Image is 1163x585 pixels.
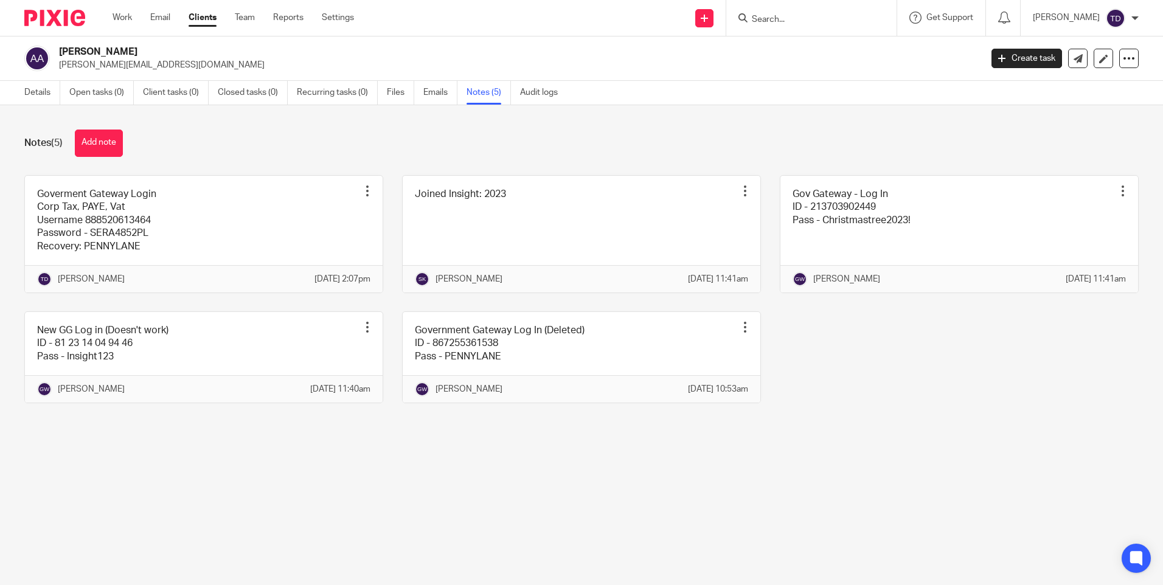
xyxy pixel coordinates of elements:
a: Email [150,12,170,24]
p: [DATE] 11:40am [310,383,370,395]
p: [PERSON_NAME][EMAIL_ADDRESS][DOMAIN_NAME] [59,59,973,71]
img: Pixie [24,10,85,26]
a: Clients [189,12,217,24]
img: svg%3E [1106,9,1125,28]
input: Search [751,15,860,26]
a: Settings [322,12,354,24]
p: [DATE] 10:53am [688,383,748,395]
p: [PERSON_NAME] [436,273,502,285]
a: Open tasks (0) [69,81,134,105]
a: Recurring tasks (0) [297,81,378,105]
span: Get Support [926,13,973,22]
a: Client tasks (0) [143,81,209,105]
a: Team [235,12,255,24]
p: [PERSON_NAME] [1033,12,1100,24]
a: Reports [273,12,304,24]
img: svg%3E [415,382,429,396]
button: Add note [75,130,123,157]
p: [PERSON_NAME] [58,383,125,395]
img: svg%3E [24,46,50,71]
p: [DATE] 11:41am [1066,273,1126,285]
a: Emails [423,81,457,105]
img: svg%3E [37,272,52,286]
a: Work [113,12,132,24]
p: [DATE] 2:07pm [314,273,370,285]
a: Files [387,81,414,105]
a: Audit logs [520,81,567,105]
h1: Notes [24,137,63,150]
img: svg%3E [37,382,52,396]
img: svg%3E [415,272,429,286]
p: [PERSON_NAME] [436,383,502,395]
p: [PERSON_NAME] [58,273,125,285]
a: Details [24,81,60,105]
a: Closed tasks (0) [218,81,288,105]
p: [PERSON_NAME] [813,273,880,285]
p: [DATE] 11:41am [688,273,748,285]
a: Create task [991,49,1062,68]
img: svg%3E [793,272,807,286]
a: Notes (5) [467,81,511,105]
span: (5) [51,138,63,148]
h2: [PERSON_NAME] [59,46,790,58]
